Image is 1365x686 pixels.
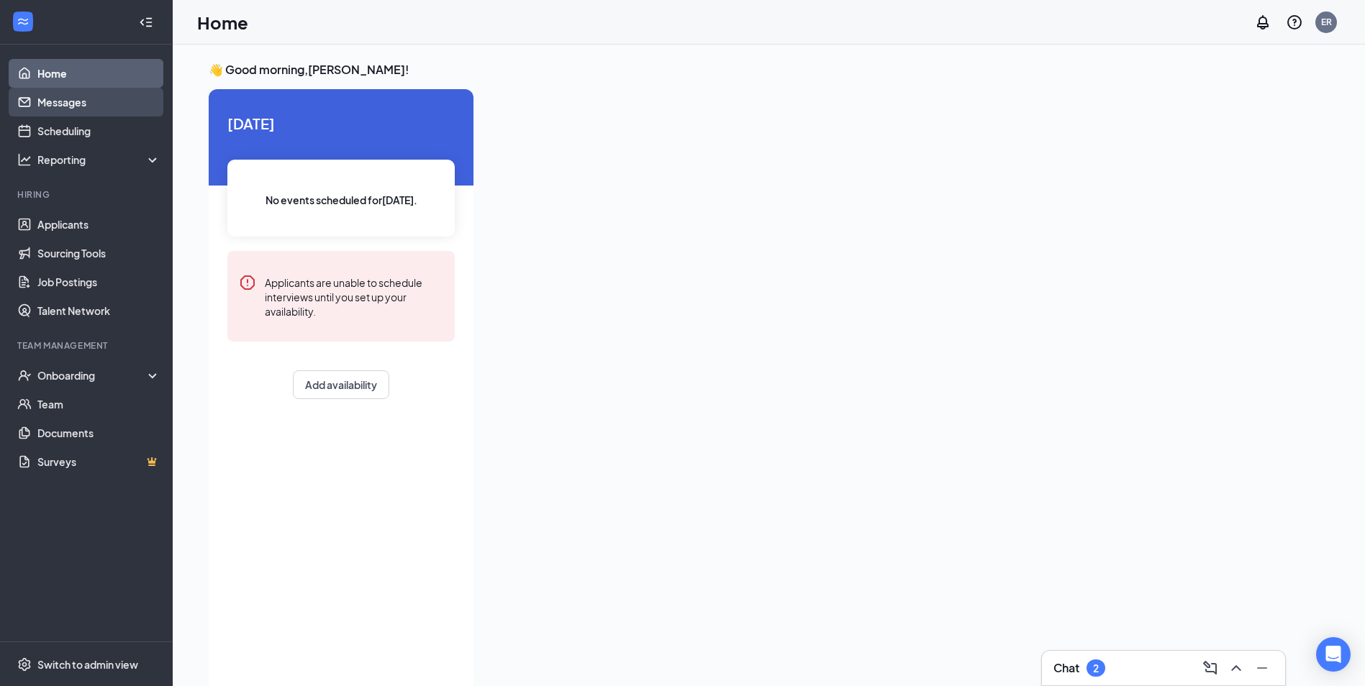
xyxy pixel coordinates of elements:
[37,59,160,88] a: Home
[37,296,160,325] a: Talent Network
[209,62,1291,78] h3: 👋 Good morning, [PERSON_NAME] !
[1199,657,1222,680] button: ComposeMessage
[37,447,160,476] a: SurveysCrown
[37,368,148,383] div: Onboarding
[227,112,455,134] span: [DATE]
[17,188,158,201] div: Hiring
[37,88,160,116] a: Messages
[1093,662,1099,674] div: 2
[1251,657,1274,680] button: Minimize
[17,657,32,672] svg: Settings
[1254,14,1271,31] svg: Notifications
[37,210,160,239] a: Applicants
[16,14,30,29] svg: WorkstreamLogo
[1228,659,1245,677] svg: ChevronUp
[17,368,32,383] svg: UserCheck
[239,274,256,291] svg: Error
[37,267,160,296] a: Job Postings
[37,419,160,447] a: Documents
[1053,660,1079,676] h3: Chat
[1316,637,1351,672] div: Open Intercom Messenger
[17,152,32,167] svg: Analysis
[266,192,417,208] span: No events scheduled for [DATE] .
[1321,16,1332,28] div: ER
[139,15,153,29] svg: Collapse
[1225,657,1248,680] button: ChevronUp
[37,239,160,267] a: Sourcing Tools
[37,657,138,672] div: Switch to admin view
[1286,14,1303,31] svg: QuestionInfo
[37,116,160,145] a: Scheduling
[197,10,248,35] h1: Home
[37,390,160,419] a: Team
[1202,659,1219,677] svg: ComposeMessage
[265,274,443,319] div: Applicants are unable to schedule interviews until you set up your availability.
[17,339,158,352] div: Team Management
[293,370,389,399] button: Add availability
[1253,659,1271,677] svg: Minimize
[37,152,161,167] div: Reporting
